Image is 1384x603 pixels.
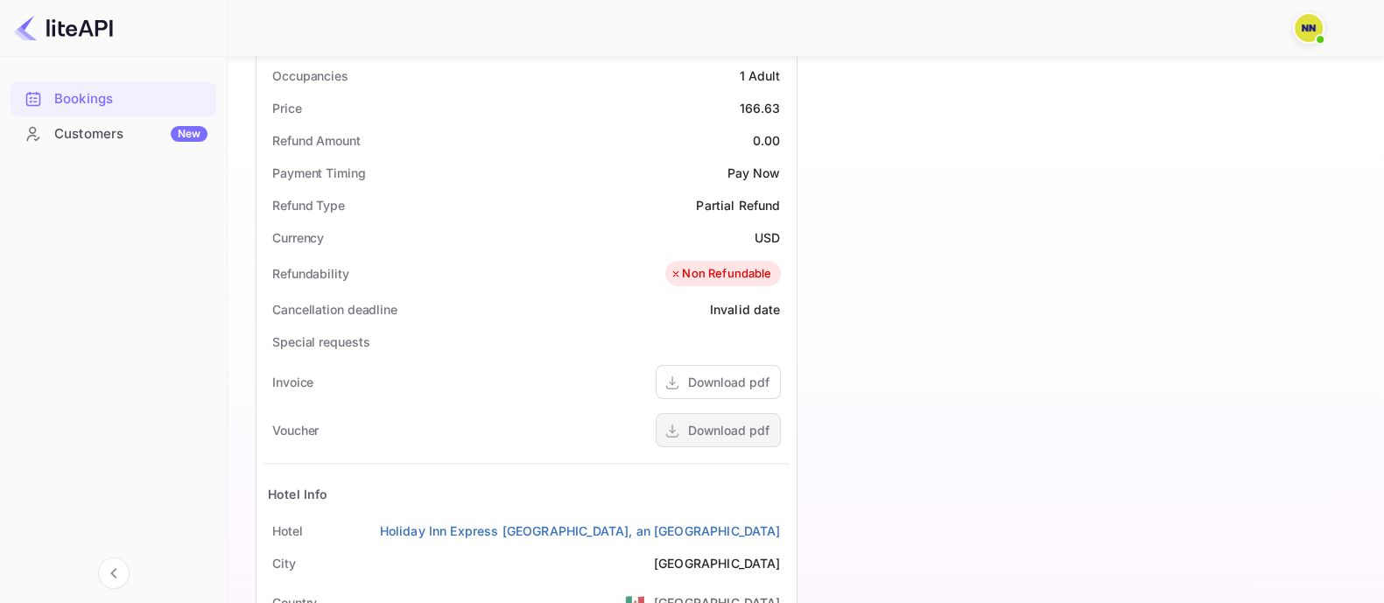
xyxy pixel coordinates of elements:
div: Currency [272,228,324,247]
div: Occupancies [272,67,348,85]
a: Holiday Inn Express [GEOGRAPHIC_DATA], an [GEOGRAPHIC_DATA] [380,522,781,540]
div: 1 Adult [739,67,780,85]
button: Collapse navigation [98,557,130,589]
div: Refundability [272,264,349,283]
a: CustomersNew [11,117,216,150]
div: Voucher [272,421,319,439]
div: Price [272,99,302,117]
img: LiteAPI logo [14,14,113,42]
div: Customers [54,124,207,144]
a: Bookings [11,82,216,115]
div: Invoice [272,373,313,391]
div: New [171,126,207,142]
div: Partial Refund [696,196,780,214]
div: Invalid date [710,300,781,319]
div: Hotel Info [268,485,328,503]
div: Bookings [11,82,216,116]
div: Refund Type [272,196,345,214]
div: Non Refundable [670,265,771,283]
div: 0.00 [753,131,781,150]
div: Cancellation deadline [272,300,397,319]
div: CustomersNew [11,117,216,151]
div: [GEOGRAPHIC_DATA] [654,554,781,572]
div: Special requests [272,333,369,351]
div: Hotel [272,522,303,540]
div: Download pdf [688,421,769,439]
div: Bookings [54,89,207,109]
div: USD [755,228,780,247]
div: 166.63 [740,99,781,117]
div: Payment Timing [272,164,366,182]
div: Download pdf [688,373,769,391]
div: Pay Now [727,164,780,182]
img: N/A N/A [1295,14,1323,42]
div: Refund Amount [272,131,361,150]
div: City [272,554,296,572]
